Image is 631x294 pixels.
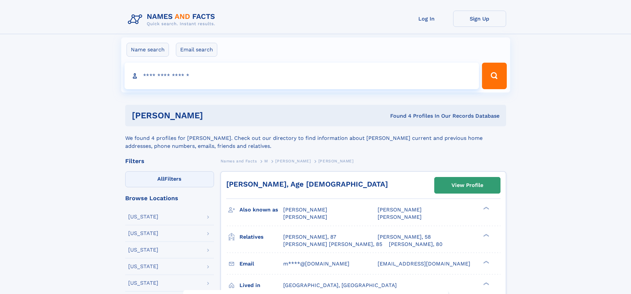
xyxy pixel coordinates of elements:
[125,171,214,187] label: Filters
[221,157,257,165] a: Names and Facts
[226,180,388,188] a: [PERSON_NAME], Age [DEMOGRAPHIC_DATA]
[482,63,506,89] button: Search Button
[283,206,327,213] span: [PERSON_NAME]
[283,241,382,248] a: [PERSON_NAME] [PERSON_NAME], 85
[378,206,422,213] span: [PERSON_NAME]
[239,231,283,243] h3: Relatives
[378,261,470,267] span: [EMAIL_ADDRESS][DOMAIN_NAME]
[275,157,311,165] a: [PERSON_NAME]
[127,43,169,57] label: Name search
[283,233,336,241] a: [PERSON_NAME], 87
[132,111,297,120] h1: [PERSON_NAME]
[482,233,490,237] div: ❯
[378,214,422,220] span: [PERSON_NAME]
[389,241,443,248] a: [PERSON_NAME], 80
[128,247,158,253] div: [US_STATE]
[157,176,164,182] span: All
[125,195,214,201] div: Browse Locations
[239,204,283,215] h3: Also known as
[296,112,500,120] div: Found 4 Profiles In Our Records Database
[176,43,217,57] label: Email search
[239,258,283,269] h3: Email
[482,260,490,264] div: ❯
[451,178,483,193] div: View Profile
[239,280,283,291] h3: Lived in
[264,159,268,163] span: M
[435,177,500,193] a: View Profile
[283,214,327,220] span: [PERSON_NAME]
[128,214,158,219] div: [US_STATE]
[482,206,490,210] div: ❯
[125,11,221,29] img: Logo Names and Facts
[128,264,158,269] div: [US_STATE]
[264,157,268,165] a: M
[125,63,479,89] input: search input
[453,11,506,27] a: Sign Up
[125,126,506,150] div: We found 4 profiles for [PERSON_NAME]. Check out our directory to find information about [PERSON_...
[128,280,158,286] div: [US_STATE]
[378,233,431,241] a: [PERSON_NAME], 58
[400,11,453,27] a: Log In
[283,282,397,288] span: [GEOGRAPHIC_DATA], [GEOGRAPHIC_DATA]
[275,159,311,163] span: [PERSON_NAME]
[482,281,490,286] div: ❯
[128,231,158,236] div: [US_STATE]
[125,158,214,164] div: Filters
[318,159,354,163] span: [PERSON_NAME]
